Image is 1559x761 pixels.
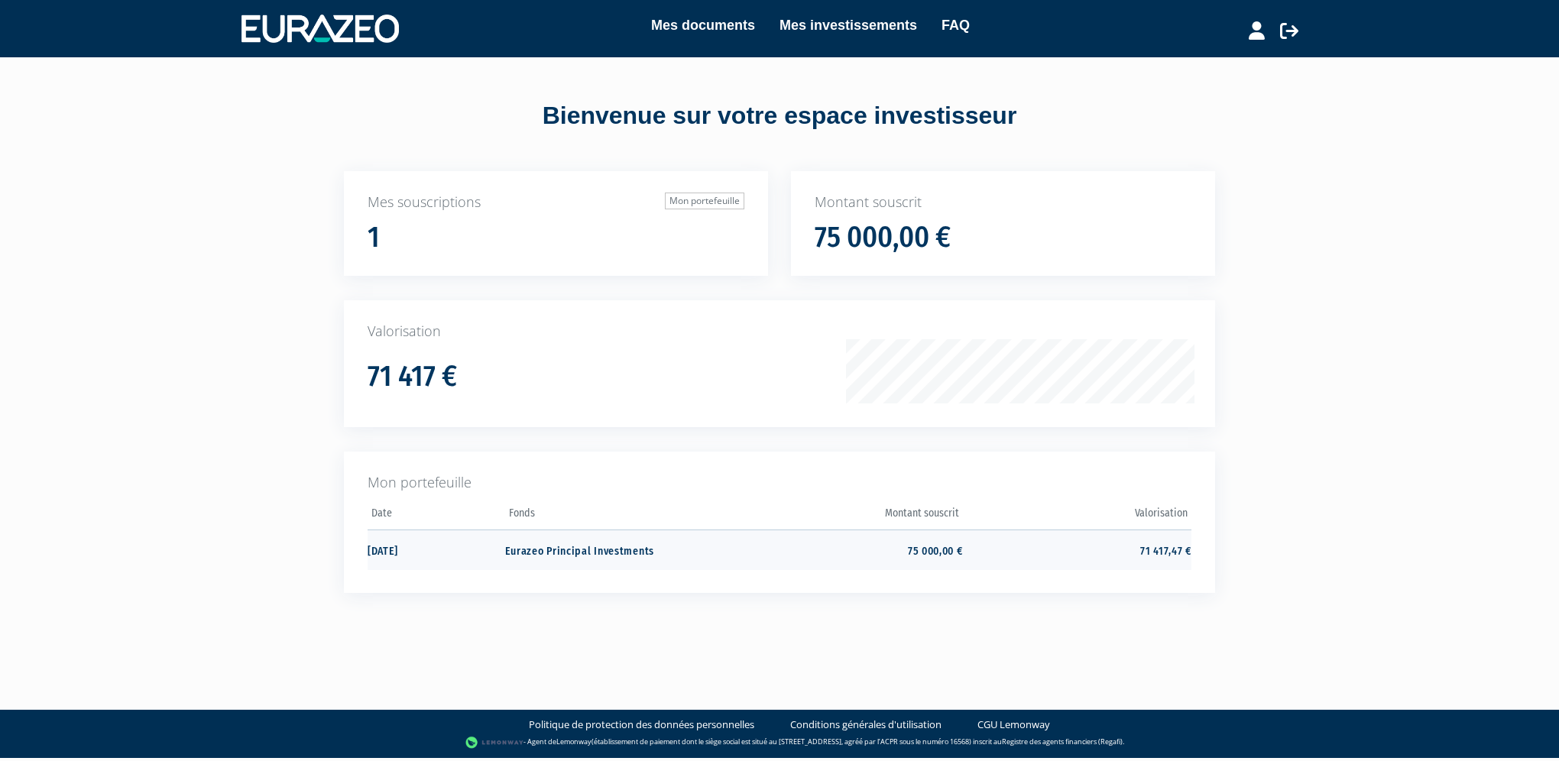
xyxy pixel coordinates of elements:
a: CGU Lemonway [977,717,1050,732]
div: Bienvenue sur votre espace investisseur [310,99,1249,134]
td: 75 000,00 € [734,529,962,570]
th: Date [368,502,505,530]
img: logo-lemonway.png [465,735,524,750]
td: 71 417,47 € [963,529,1191,570]
a: Mes documents [651,15,755,36]
a: Mes investissements [779,15,917,36]
h1: 75 000,00 € [815,222,951,254]
th: Fonds [505,502,734,530]
p: Mes souscriptions [368,193,744,212]
p: Mon portefeuille [368,473,1191,493]
a: Mon portefeuille [665,193,744,209]
a: Registre des agents financiers (Regafi) [1002,737,1123,746]
h1: 71 417 € [368,361,457,393]
td: Eurazeo Principal Investments [505,529,734,570]
th: Montant souscrit [734,502,962,530]
td: [DATE] [368,529,505,570]
a: Lemonway [556,737,592,746]
div: - Agent de (établissement de paiement dont le siège social est situé au [STREET_ADDRESS], agréé p... [15,735,1544,750]
th: Valorisation [963,502,1191,530]
img: 1732889491-logotype_eurazeo_blanc_rvb.png [241,15,399,42]
p: Montant souscrit [815,193,1191,212]
p: Valorisation [368,322,1191,342]
a: Conditions générales d'utilisation [790,717,942,732]
a: FAQ [942,15,970,36]
h1: 1 [368,222,380,254]
a: Politique de protection des données personnelles [529,717,754,732]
